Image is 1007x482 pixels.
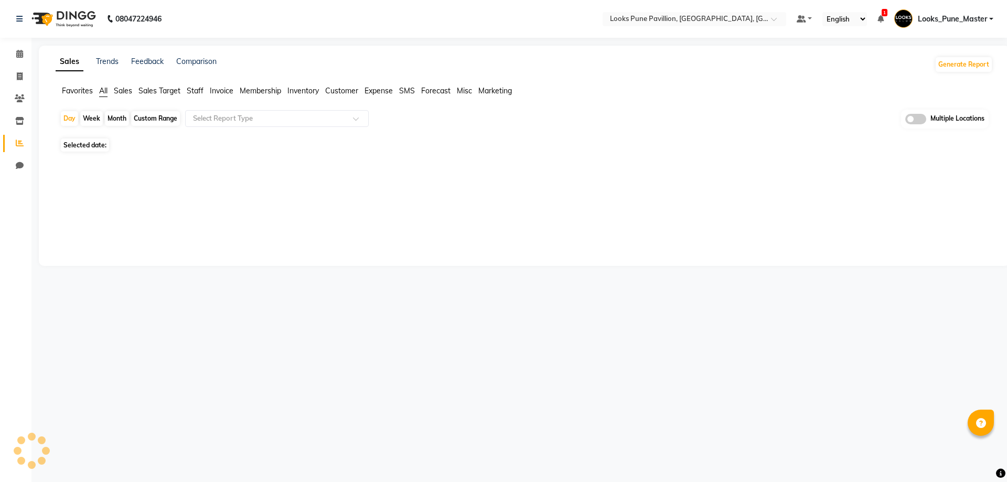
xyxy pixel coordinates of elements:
span: Marketing [478,86,512,95]
span: All [99,86,108,95]
img: Looks_Pune_Master [894,9,913,28]
a: Sales [56,52,83,71]
div: Custom Range [131,111,180,126]
div: Month [105,111,129,126]
span: Staff [187,86,203,95]
span: Sales Target [138,86,180,95]
a: Comparison [176,57,217,66]
span: SMS [399,86,415,95]
span: Invoice [210,86,233,95]
span: 1 [882,9,887,16]
a: Feedback [131,57,164,66]
a: 1 [877,14,884,24]
span: Selected date: [61,138,109,152]
span: Inventory [287,86,319,95]
span: Looks_Pune_Master [918,14,987,25]
span: Favorites [62,86,93,95]
span: Expense [365,86,393,95]
div: Day [61,111,78,126]
span: Misc [457,86,472,95]
img: logo [27,4,99,34]
span: Membership [240,86,281,95]
span: Sales [114,86,132,95]
div: Week [80,111,103,126]
span: Forecast [421,86,451,95]
button: Generate Report [936,57,992,72]
b: 08047224946 [115,4,162,34]
span: Multiple Locations [930,114,984,124]
a: Trends [96,57,119,66]
span: Customer [325,86,358,95]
